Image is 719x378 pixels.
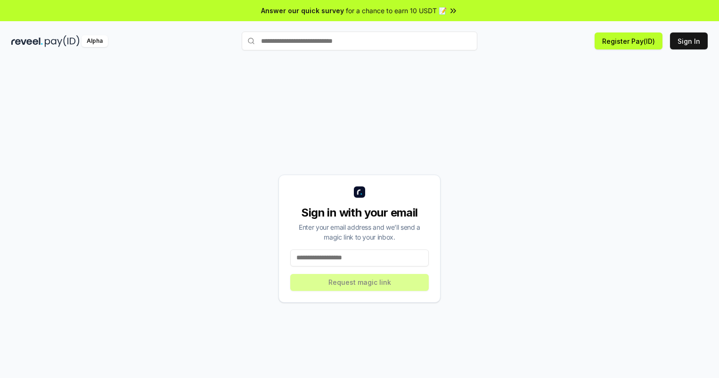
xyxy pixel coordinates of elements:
button: Register Pay(ID) [595,32,662,49]
span: for a chance to earn 10 USDT 📝 [346,6,447,16]
img: pay_id [45,35,80,47]
button: Sign In [670,32,708,49]
div: Enter your email address and we’ll send a magic link to your inbox. [290,222,429,242]
span: Answer our quick survey [261,6,344,16]
img: logo_small [354,186,365,198]
div: Sign in with your email [290,205,429,220]
img: reveel_dark [11,35,43,47]
div: Alpha [82,35,108,47]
